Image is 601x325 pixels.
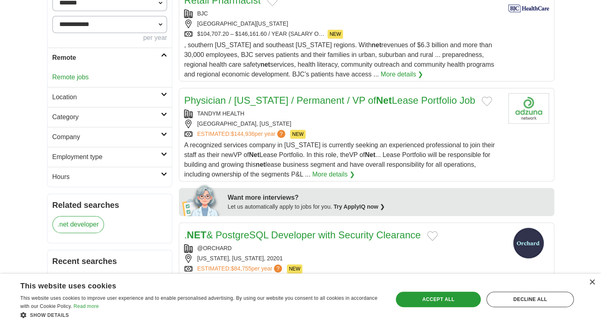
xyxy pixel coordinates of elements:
strong: net [371,41,381,48]
span: Show details [30,312,69,318]
span: , southern [US_STATE] and southeast [US_STATE] regions. With revenues of $6.3 billion and more th... [184,41,494,78]
span: NEW [287,264,302,273]
a: Company [48,127,172,147]
strong: NET [187,229,206,240]
button: Add to favorite jobs [482,96,492,106]
div: Let us automatically apply to jobs for you. [228,203,549,211]
img: Orchard logo [508,228,549,258]
h2: Related searches [52,199,167,211]
h2: Company [52,132,161,142]
img: apply-iq-scientist.png [182,183,221,216]
span: $144,936 [231,131,254,137]
div: [GEOGRAPHIC_DATA], [US_STATE] [184,120,501,128]
a: .NET& PostgreSQL Developer with Security Clearance [184,229,421,240]
div: Show details [20,311,382,319]
span: ? [277,130,285,138]
div: This website uses cookies [20,279,362,291]
div: TANDYM HEALTH [184,109,501,118]
h2: Hours [52,172,161,182]
span: This website uses cookies to improve user experience and to enable personalised advertising. By u... [20,295,378,309]
h2: Category [52,112,161,122]
h2: Recent searches [52,255,167,267]
strong: Net [376,95,392,106]
img: Company logo [508,93,549,124]
a: More details ❯ [381,70,423,79]
a: ESTIMATED:$144,936per year? [197,130,287,139]
a: Try ApplyIQ now ❯ [334,203,385,210]
strong: net [260,61,270,68]
button: Add to favorite jobs [427,231,438,241]
span: NEW [328,30,343,39]
span: ? [274,264,282,273]
div: Accept all [396,292,481,307]
a: BJC [197,10,208,17]
div: Want more interviews? [228,193,549,203]
div: [US_STATE], [US_STATE], 20201 [184,254,501,263]
div: per year [52,33,167,43]
div: $104,707.20 – $146,161.60 / YEAR (SALARY O… [184,30,501,39]
div: Close [589,279,595,286]
a: Physician / [US_STATE] / Permanent / VP ofNetLease Portfolio Job [184,95,475,106]
h2: Location [52,92,161,102]
h2: Remote [52,53,161,63]
a: Category [48,107,172,127]
a: .net developer [52,216,104,233]
a: @ORCHARD [197,245,232,251]
a: Hours [48,167,172,187]
span: $84,755 [231,265,252,272]
a: ESTIMATED:$84,755per year? [197,264,284,273]
span: NEW [290,130,306,139]
strong: Net [365,151,375,158]
div: [GEOGRAPHIC_DATA][US_STATE] [184,20,501,28]
a: Remote jobs [52,74,89,81]
span: A recognized services company in [US_STATE] is currently seeking an experienced professional to j... [184,142,495,178]
div: Decline all [486,292,574,307]
strong: net [256,161,265,168]
a: Employment type [48,147,172,167]
a: More details ❯ [312,170,355,179]
strong: Net [249,151,260,158]
a: Remote [48,48,172,68]
a: 13,956 .Net Jobs in [GEOGRAPHIC_DATA] [52,273,120,290]
h2: Employment type [52,152,161,162]
a: Location [48,87,172,107]
a: Read more, opens a new window [74,303,99,309]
